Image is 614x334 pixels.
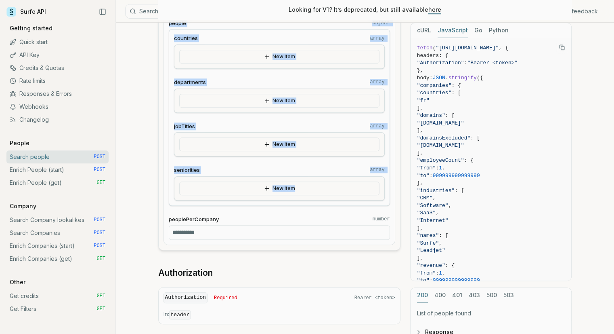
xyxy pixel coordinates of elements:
[417,53,448,59] span: headers: {
[439,270,442,276] span: 1
[6,87,109,100] a: Responses & Errors
[372,216,390,222] code: number
[370,79,384,85] code: array
[417,240,439,246] span: "Surfe"
[417,127,423,133] span: ],
[163,292,207,303] code: Authorization
[158,267,213,279] a: Authorization
[6,24,56,32] p: Getting started
[169,19,186,27] span: people
[445,262,455,268] span: : {
[372,20,390,26] code: object
[428,6,441,13] a: here
[6,49,109,61] a: API Key
[179,50,379,63] button: New Item
[370,167,384,173] code: array
[503,288,514,303] button: 503
[6,239,109,252] a: Enrich Companies (start) POST
[96,6,109,18] button: Collapse Sidebar
[417,23,431,38] button: cURL
[370,35,384,42] code: array
[6,6,46,18] a: Surfe API
[6,202,40,210] p: Company
[442,165,445,171] span: ,
[499,45,508,51] span: , {
[96,293,105,299] span: GET
[179,94,379,108] button: New Item
[6,163,109,176] a: Enrich People (start) POST
[6,61,109,74] a: Credits & Quotas
[417,309,565,317] p: List of people found
[169,216,219,223] span: peoplePerCompany
[289,6,441,14] p: Looking for V1? It’s deprecated, but still available
[430,277,433,283] span: :
[96,180,105,186] span: GET
[417,203,448,209] span: "Software"
[417,68,423,74] span: },
[6,150,109,163] a: Search people POST
[94,154,105,160] span: POST
[96,256,105,262] span: GET
[6,290,109,302] a: Get credits GET
[169,310,191,319] code: header
[174,34,198,42] span: countries
[6,100,109,113] a: Webhooks
[6,214,109,226] a: Search Company lookalikes POST
[417,277,430,283] span: "to"
[6,36,109,49] a: Quick start
[6,113,109,126] a: Changelog
[445,112,455,118] span: : [
[489,23,509,38] button: Python
[174,123,195,130] span: jobTitles
[179,182,379,195] button: New Item
[370,123,384,129] code: array
[417,157,464,163] span: "employeeCount"
[6,139,33,147] p: People
[163,310,395,319] p: In:
[6,252,109,265] a: Enrich Companies (get) GET
[214,295,237,301] span: Required
[417,262,445,268] span: "revenue"
[417,165,436,171] span: "from"
[417,150,423,156] span: ],
[417,82,452,89] span: "companies"
[6,302,109,315] a: Get Filters GET
[451,90,461,96] span: : [
[417,45,433,51] span: fetch
[433,277,480,283] span: 999999999999999
[417,90,452,96] span: "countries"
[417,135,471,141] span: "domainsExcluded"
[96,306,105,312] span: GET
[442,270,445,276] span: ,
[417,105,423,111] span: ],
[438,23,468,38] button: JavaScript
[452,288,462,303] button: 401
[179,137,379,151] button: New Item
[455,188,464,194] span: : [
[556,41,568,53] button: Copy Text
[467,60,518,66] span: "Bearer <token>"
[464,157,474,163] span: : {
[417,188,455,194] span: "industries"
[439,240,442,246] span: ,
[94,243,105,249] span: POST
[174,166,200,174] span: seniorities
[417,218,448,224] span: "Internet"
[430,173,433,179] span: :
[464,60,467,66] span: :
[439,233,448,239] span: : [
[436,210,439,216] span: ,
[6,176,109,189] a: Enrich People (get) GET
[417,270,436,276] span: "from"
[433,45,436,51] span: (
[6,74,109,87] a: Rate limits
[433,75,445,81] span: JSON
[477,75,483,81] span: ({
[486,288,497,303] button: 500
[417,255,423,261] span: ],
[417,120,464,126] span: "[DOMAIN_NAME]"
[417,97,430,104] span: "fr"
[125,4,327,19] button: SearchCtrlK
[417,288,428,303] button: 200
[417,180,423,186] span: },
